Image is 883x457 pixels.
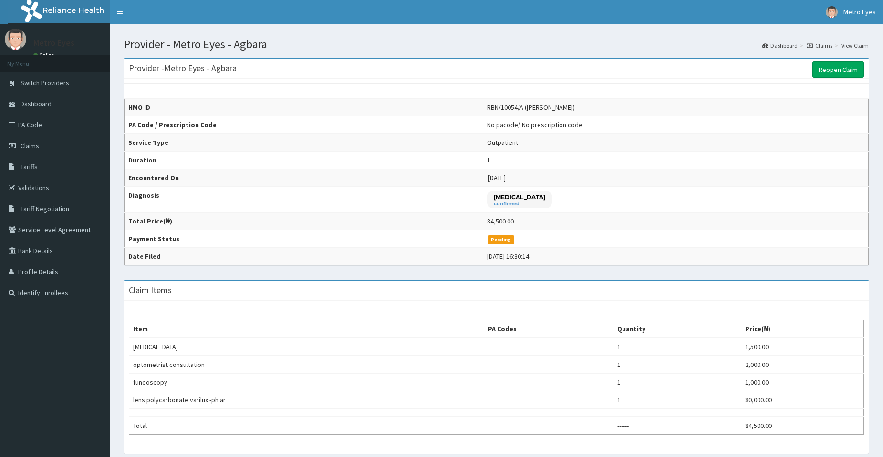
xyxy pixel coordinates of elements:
div: RBN/10054/A ([PERSON_NAME]) [487,102,575,112]
th: Item [129,320,484,338]
th: PA Codes [484,320,613,338]
h3: Claim Items [129,286,172,295]
p: Metro Eyes [33,39,74,47]
span: [DATE] [488,173,506,182]
td: 1 [613,391,741,409]
span: Tariff Negotiation [21,204,69,213]
th: Duration [125,152,483,169]
div: [DATE] 16:30:14 [487,252,529,261]
td: 1 [613,338,741,356]
a: Online [33,52,56,59]
td: ------ [613,417,741,435]
h1: Provider - Metro Eyes - Agbara [124,38,869,51]
p: [MEDICAL_DATA] [494,193,545,201]
th: Total Price(₦) [125,213,483,230]
td: 2,000.00 [741,356,863,374]
td: 80,000.00 [741,391,863,409]
div: 84,500.00 [487,216,514,226]
small: confirmed [494,202,545,206]
div: 1 [487,155,490,165]
div: No pacode / No prescription code [487,120,582,130]
span: Pending [488,235,514,244]
h3: Provider - Metro Eyes - Agbara [129,64,237,72]
th: Date Filed [125,248,483,265]
td: 1,000.00 [741,374,863,391]
div: Outpatient [487,138,518,147]
img: User Image [826,6,838,18]
a: Reopen Claim [812,61,864,78]
td: 84,500.00 [741,417,863,435]
span: Dashboard [21,100,52,108]
td: 1,500.00 [741,338,863,356]
td: Total [129,417,484,435]
td: lens polycarbonate varilux -ph ar [129,391,484,409]
a: View Claim [841,41,869,50]
span: Tariffs [21,162,38,171]
td: 1 [613,356,741,374]
td: [MEDICAL_DATA] [129,338,484,356]
th: Quantity [613,320,741,338]
th: Service Type [125,134,483,152]
th: HMO ID [125,99,483,116]
span: Claims [21,142,39,150]
th: PA Code / Prescription Code [125,116,483,134]
td: 1 [613,374,741,391]
a: Claims [807,41,832,50]
img: User Image [5,29,26,50]
th: Payment Status [125,230,483,248]
span: Metro Eyes [843,8,876,16]
span: Switch Providers [21,79,69,87]
th: Diagnosis [125,187,483,213]
a: Dashboard [762,41,798,50]
th: Encountered On [125,169,483,187]
td: fundoscopy [129,374,484,391]
th: Price(₦) [741,320,863,338]
td: optometrist consultation [129,356,484,374]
